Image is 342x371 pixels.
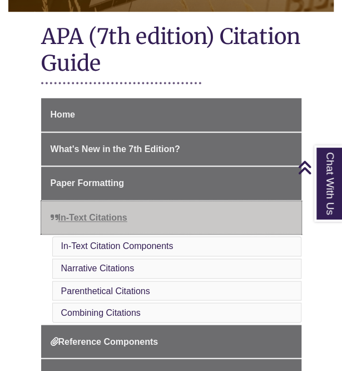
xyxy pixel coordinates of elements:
a: What's New in the 7th Edition? [41,133,301,166]
span: Paper Formatting [51,178,124,188]
span: In-Text Citations [51,213,127,222]
a: In-Text Citations [41,201,301,235]
a: Home [41,98,301,131]
a: Reference Components [41,325,301,358]
a: Back to Top [298,160,339,175]
a: Paper Formatting [41,167,301,200]
a: In-Text Citation Components [61,241,174,251]
a: Combining Citations [61,307,141,317]
span: Reference Components [51,336,158,346]
a: Narrative Citations [61,263,135,273]
span: What's New in the 7th Edition? [51,144,180,154]
h1: APA (7th edition) Citation Guide [41,23,301,79]
a: Parenthetical Citations [61,286,150,295]
span: Home [51,110,75,119]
